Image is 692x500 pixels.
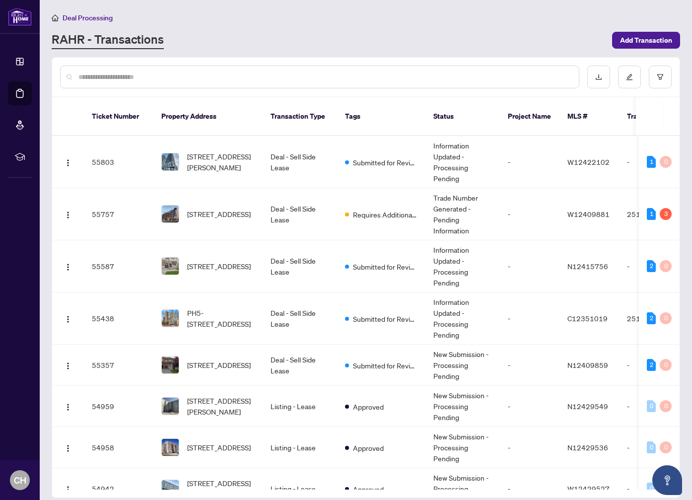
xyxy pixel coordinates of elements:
[187,307,255,329] span: PH5-[STREET_ADDRESS]
[647,400,656,412] div: 0
[618,66,641,88] button: edit
[60,206,76,222] button: Logo
[84,292,153,345] td: 55438
[612,32,680,49] button: Add Transaction
[660,359,672,371] div: 0
[567,402,608,411] span: N12429549
[52,14,59,21] span: home
[567,484,610,493] span: W12429527
[84,240,153,292] td: 55587
[162,206,179,222] img: thumbnail-img
[8,7,32,26] img: logo
[60,398,76,414] button: Logo
[500,188,559,240] td: -
[353,484,384,495] span: Approved
[353,360,417,371] span: Submitted for Review
[60,154,76,170] button: Logo
[626,73,633,80] span: edit
[187,442,251,453] span: [STREET_ADDRESS]
[660,441,672,453] div: 0
[567,360,608,369] span: N12409859
[425,136,500,188] td: Information Updated - Processing Pending
[162,439,179,456] img: thumbnail-img
[187,359,251,370] span: [STREET_ADDRESS]
[187,478,255,500] span: [STREET_ADDRESS][PERSON_NAME]
[263,97,337,136] th: Transaction Type
[60,439,76,455] button: Logo
[84,188,153,240] td: 55757
[500,292,559,345] td: -
[353,157,417,168] span: Submitted for Review
[425,386,500,427] td: New Submission - Processing Pending
[567,210,610,218] span: W12409881
[660,156,672,168] div: 0
[263,345,337,386] td: Deal - Sell Side Lease
[647,312,656,324] div: 2
[353,209,417,220] span: Requires Additional Docs
[263,292,337,345] td: Deal - Sell Side Lease
[84,97,153,136] th: Ticket Number
[649,66,672,88] button: filter
[60,310,76,326] button: Logo
[263,136,337,188] td: Deal - Sell Side Lease
[263,427,337,468] td: Listing - Lease
[263,386,337,427] td: Listing - Lease
[500,345,559,386] td: -
[660,400,672,412] div: 0
[500,136,559,188] td: -
[353,313,417,324] span: Submitted for Review
[64,315,72,323] img: Logo
[500,386,559,427] td: -
[64,444,72,452] img: Logo
[153,97,263,136] th: Property Address
[162,480,179,497] img: thumbnail-img
[587,66,610,88] button: download
[652,465,682,495] button: Open asap
[60,258,76,274] button: Logo
[647,359,656,371] div: 2
[353,401,384,412] span: Approved
[619,136,689,188] td: -
[647,208,656,220] div: 1
[425,427,500,468] td: New Submission - Processing Pending
[84,136,153,188] td: 55803
[162,398,179,415] img: thumbnail-img
[567,443,608,452] span: N12429536
[619,386,689,427] td: -
[619,240,689,292] td: -
[52,31,164,49] a: RAHR - Transactions
[619,188,689,240] td: 2516018
[162,310,179,327] img: thumbnail-img
[64,403,72,411] img: Logo
[567,157,610,166] span: W12422102
[660,312,672,324] div: 0
[567,314,608,323] span: C12351019
[84,427,153,468] td: 54958
[657,73,664,80] span: filter
[187,151,255,173] span: [STREET_ADDRESS][PERSON_NAME]
[647,156,656,168] div: 1
[337,97,425,136] th: Tags
[84,345,153,386] td: 55357
[500,427,559,468] td: -
[263,188,337,240] td: Deal - Sell Side Lease
[187,209,251,219] span: [STREET_ADDRESS]
[64,159,72,167] img: Logo
[559,97,619,136] th: MLS #
[14,473,26,487] span: CH
[162,357,179,373] img: thumbnail-img
[425,292,500,345] td: Information Updated - Processing Pending
[647,441,656,453] div: 0
[619,97,689,136] th: Trade Number
[619,427,689,468] td: -
[64,486,72,494] img: Logo
[500,240,559,292] td: -
[425,97,500,136] th: Status
[64,263,72,271] img: Logo
[619,345,689,386] td: -
[500,97,559,136] th: Project Name
[162,258,179,275] img: thumbnail-img
[60,481,76,497] button: Logo
[60,357,76,373] button: Logo
[353,442,384,453] span: Approved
